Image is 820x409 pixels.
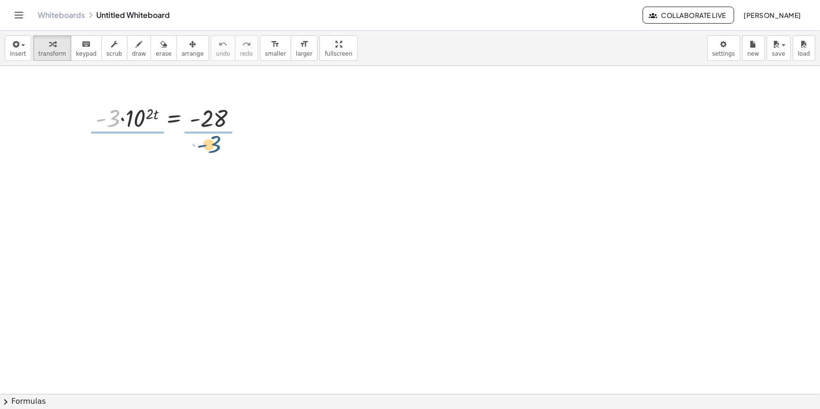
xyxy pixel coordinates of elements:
button: format_sizesmaller [260,35,291,61]
span: fullscreen [325,50,352,57]
button: Toggle navigation [11,8,26,23]
a: Whiteboards [38,10,85,20]
button: save [767,35,791,61]
i: undo [218,39,227,50]
i: format_size [271,39,280,50]
span: undo [216,50,230,57]
button: erase [151,35,176,61]
span: transform [38,50,66,57]
button: transform [33,35,71,61]
i: format_size [300,39,309,50]
span: arrange [182,50,204,57]
span: redo [240,50,253,57]
span: scrub [107,50,122,57]
button: keyboardkeypad [71,35,102,61]
button: load [793,35,815,61]
button: undoundo [211,35,235,61]
button: settings [707,35,740,61]
button: new [742,35,765,61]
span: insert [10,50,26,57]
span: settings [712,50,735,57]
button: scrub [101,35,127,61]
button: Collaborate Live [643,7,734,24]
span: larger [296,50,312,57]
span: load [798,50,810,57]
span: [PERSON_NAME] [744,11,801,19]
button: draw [127,35,151,61]
button: insert [5,35,31,61]
button: arrange [176,35,209,61]
button: format_sizelarger [291,35,318,61]
button: [PERSON_NAME] [736,7,809,24]
i: keyboard [82,39,91,50]
span: draw [132,50,146,57]
button: fullscreen [319,35,357,61]
span: keypad [76,50,97,57]
span: Collaborate Live [651,11,726,19]
span: new [747,50,759,57]
span: smaller [265,50,286,57]
span: erase [156,50,171,57]
i: redo [242,39,251,50]
span: save [772,50,785,57]
button: redoredo [235,35,258,61]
